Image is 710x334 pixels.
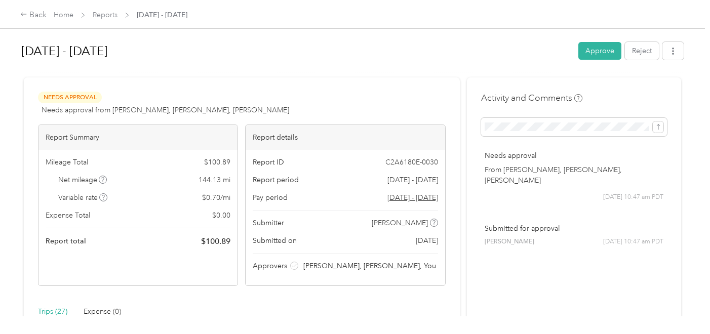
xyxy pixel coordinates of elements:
[42,105,289,115] span: Needs approval from [PERSON_NAME], [PERSON_NAME], [PERSON_NAME]
[199,175,230,185] span: 144.13 mi
[204,157,230,168] span: $ 100.89
[303,261,436,271] span: [PERSON_NAME], [PERSON_NAME], You
[485,164,663,186] p: From [PERSON_NAME], [PERSON_NAME], [PERSON_NAME]
[253,261,287,271] span: Approvers
[372,218,428,228] span: [PERSON_NAME]
[38,306,67,317] div: Trips (27)
[416,235,438,246] span: [DATE]
[58,192,108,203] span: Variable rate
[46,210,90,221] span: Expense Total
[485,223,663,234] p: Submitted for approval
[653,277,710,334] iframe: Everlance-gr Chat Button Frame
[54,11,73,19] a: Home
[603,193,663,202] span: [DATE] 10:47 am PDT
[20,9,47,21] div: Back
[38,92,102,103] span: Needs Approval
[46,236,86,246] span: Report total
[485,150,663,161] p: Needs approval
[253,218,284,228] span: Submitter
[603,237,663,246] span: [DATE] 10:47 am PDT
[253,235,297,246] span: Submitted on
[253,175,299,185] span: Report period
[481,92,582,104] h4: Activity and Comments
[212,210,230,221] span: $ 0.00
[38,125,238,150] div: Report Summary
[201,235,230,247] span: $ 100.89
[202,192,230,203] span: $ 0.70 / mi
[625,42,659,60] button: Reject
[246,125,445,150] div: Report details
[137,10,187,20] span: [DATE] - [DATE]
[46,157,88,168] span: Mileage Total
[387,175,438,185] span: [DATE] - [DATE]
[84,306,121,317] div: Expense (0)
[93,11,117,19] a: Reports
[58,175,107,185] span: Net mileage
[253,192,288,203] span: Pay period
[387,192,438,203] span: Go to pay period
[253,157,284,168] span: Report ID
[485,237,534,246] span: [PERSON_NAME]
[385,157,438,168] span: C2A6180E-0030
[21,39,571,63] h1: Sep 16 - 30, 2025
[578,42,621,60] button: Approve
